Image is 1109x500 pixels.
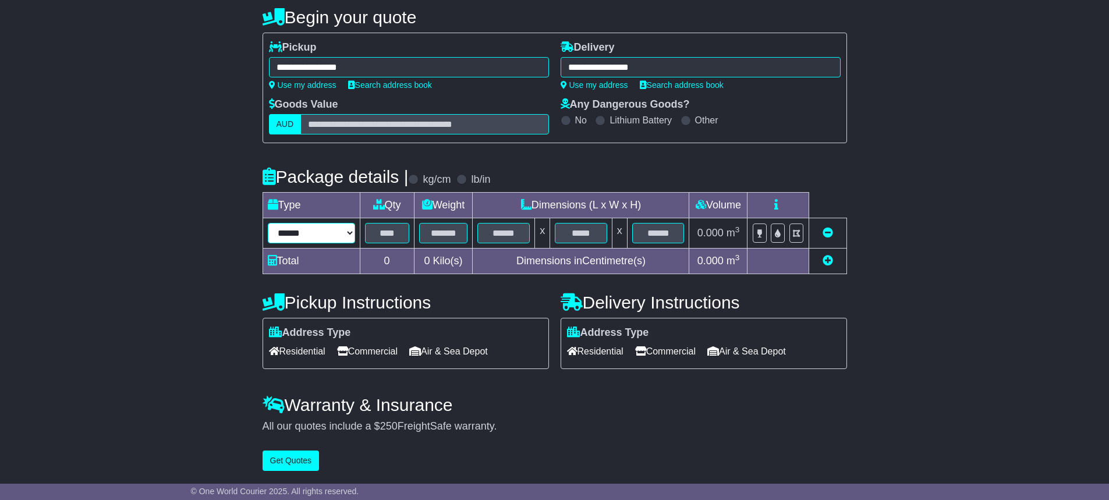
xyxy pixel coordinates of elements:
label: Address Type [269,327,351,339]
a: Use my address [269,80,336,90]
td: x [535,218,550,249]
td: Dimensions (L x W x H) [473,193,689,218]
h4: Warranty & Insurance [263,395,847,414]
td: Type [263,193,360,218]
label: Lithium Battery [610,115,672,126]
span: m [727,255,740,267]
h4: Delivery Instructions [561,293,847,312]
a: Remove this item [823,227,833,239]
td: Dimensions in Centimetre(s) [473,249,689,274]
h4: Pickup Instructions [263,293,549,312]
span: 0.000 [697,255,724,267]
td: 0 [360,249,414,274]
sup: 3 [735,253,740,262]
div: All our quotes include a $ FreightSafe warranty. [263,420,847,433]
label: Delivery [561,41,615,54]
td: x [612,218,627,249]
span: m [727,227,740,239]
h4: Begin your quote [263,8,847,27]
label: Goods Value [269,98,338,111]
span: Residential [567,342,623,360]
td: Weight [414,193,473,218]
a: Search address book [640,80,724,90]
label: AUD [269,114,302,134]
label: No [575,115,587,126]
td: Kilo(s) [414,249,473,274]
span: © One World Courier 2025. All rights reserved. [191,487,359,496]
td: Qty [360,193,414,218]
td: Total [263,249,360,274]
span: 0.000 [697,227,724,239]
td: Volume [689,193,747,218]
a: Use my address [561,80,628,90]
label: lb/in [471,173,490,186]
button: Get Quotes [263,451,320,471]
a: Search address book [348,80,432,90]
label: Address Type [567,327,649,339]
span: 0 [424,255,430,267]
span: Air & Sea Depot [409,342,488,360]
span: Air & Sea Depot [707,342,786,360]
a: Add new item [823,255,833,267]
span: Commercial [635,342,696,360]
label: kg/cm [423,173,451,186]
span: 250 [380,420,398,432]
label: Pickup [269,41,317,54]
label: Other [695,115,718,126]
sup: 3 [735,225,740,234]
label: Any Dangerous Goods? [561,98,690,111]
span: Commercial [337,342,398,360]
h4: Package details | [263,167,409,186]
span: Residential [269,342,325,360]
